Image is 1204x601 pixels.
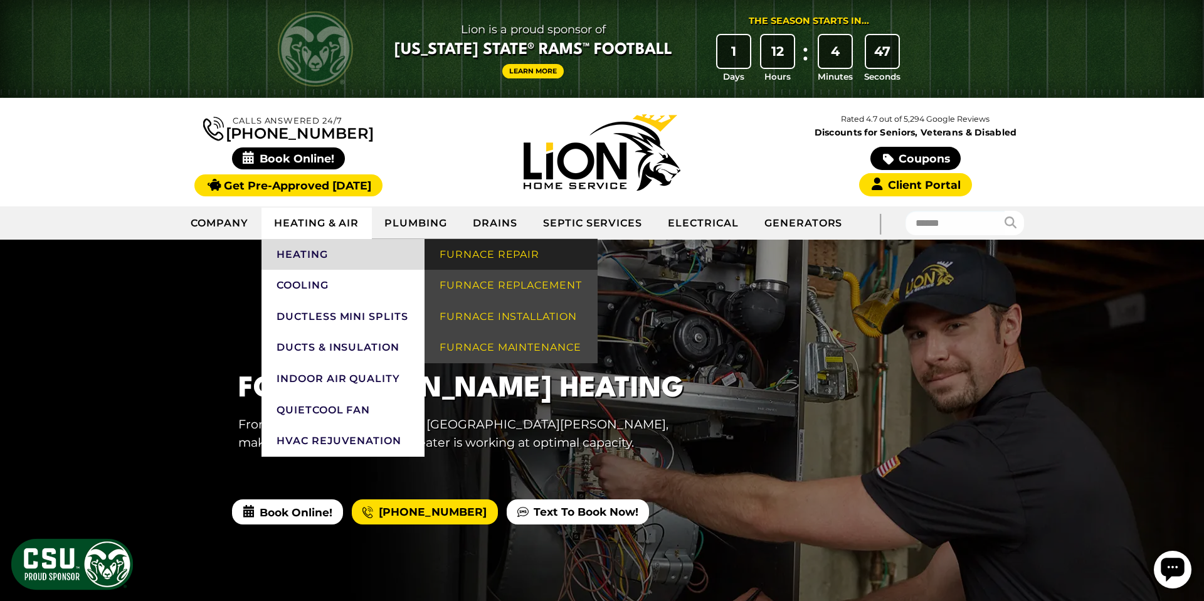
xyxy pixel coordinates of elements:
[425,301,598,332] a: Furnace Installation
[761,35,794,68] div: 12
[261,208,372,239] a: Heating & Air
[425,270,598,301] a: Furnace Replacement
[749,14,869,28] div: The Season Starts in...
[507,499,649,524] a: Text To Book Now!
[232,147,346,169] span: Book Online!
[372,208,460,239] a: Plumbing
[238,415,695,452] p: From [GEOGRAPHIC_DATA] to [GEOGRAPHIC_DATA][PERSON_NAME], make sure that your home’s heater is wo...
[761,128,1070,137] span: Discounts for Seniors, Veterans & Disabled
[723,70,744,83] span: Days
[261,332,425,363] a: Ducts & Insulation
[460,208,531,239] a: Drains
[819,35,852,68] div: 4
[866,35,899,68] div: 47
[818,70,853,83] span: Minutes
[759,112,1072,126] p: Rated 4.7 out of 5,294 Google Reviews
[261,395,425,426] a: QuietCool Fan
[524,114,680,191] img: Lion Home Service
[238,368,695,410] h1: Fort [PERSON_NAME] Heating
[717,35,750,68] div: 1
[352,499,497,524] a: [PHONE_NUMBER]
[752,208,855,239] a: Generators
[394,19,672,40] span: Lion is a proud sponsor of
[859,173,972,196] a: Client Portal
[9,537,135,592] img: CSU Sponsor Badge
[232,499,342,524] span: Book Online!
[531,208,655,239] a: Septic Services
[261,239,425,270] a: Heating
[261,363,425,395] a: Indoor Air Quality
[178,208,261,239] a: Company
[764,70,791,83] span: Hours
[203,114,374,141] a: [PHONE_NUMBER]
[855,206,905,240] div: |
[425,239,598,270] a: Furnace Repair
[278,11,353,87] img: CSU Rams logo
[261,270,425,301] a: Cooling
[261,301,425,332] a: Ductless Mini Splits
[5,5,43,43] div: Open chat widget
[655,208,752,239] a: Electrical
[425,332,598,363] a: Furnace Maintenance
[870,147,961,170] a: Coupons
[800,35,812,83] div: :
[194,174,382,196] a: Get Pre-Approved [DATE]
[261,425,425,457] a: HVAC Rejuvenation
[502,64,564,78] a: Learn More
[394,40,672,61] span: [US_STATE] State® Rams™ Football
[864,70,900,83] span: Seconds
